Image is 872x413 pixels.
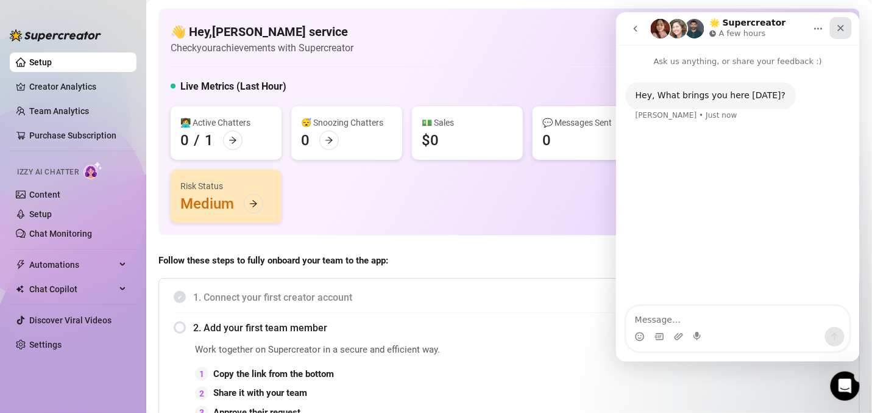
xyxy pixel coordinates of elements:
[195,343,570,357] span: Work together on Supercreator in a secure and efficient way.
[542,131,551,150] div: 0
[301,131,310,150] div: 0
[195,367,208,381] div: 1
[831,372,860,401] iframe: Intercom live chat
[29,190,60,199] a: Content
[180,116,272,129] div: 👩‍💻 Active Chatters
[193,320,845,336] span: 2. Add your first team member
[171,40,353,56] article: Check your achievements with Supercreator
[180,179,272,193] div: Risk Status
[29,209,52,219] a: Setup
[301,116,392,129] div: 😴 Snoozing Chatters
[29,106,89,116] a: Team Analytics
[29,255,116,275] span: Automations
[16,285,24,293] img: Chat Copilot
[174,282,845,312] div: 1. Connect your first creator account
[158,255,388,266] strong: Follow these steps to fully onboard your team to the app:
[325,136,333,145] span: arrow-right
[180,131,189,150] div: 0
[29,279,116,299] span: Chat Copilot
[29,57,52,67] a: Setup
[213,368,334,379] strong: Copy the link from the bottom
[17,167,79,178] span: Izzy AI Chatter
[83,162,102,179] img: AI Chatter
[542,116,634,129] div: 💬 Messages Sent
[205,131,213,150] div: 1
[249,199,258,208] span: arrow-right
[29,126,127,145] a: Purchase Subscription
[29,229,92,239] a: Chat Monitoring
[422,116,513,129] div: 💵 Sales
[171,23,353,40] h4: 👋 Hey, [PERSON_NAME] service
[16,260,26,270] span: thunderbolt
[29,315,112,325] a: Discover Viral Videos
[195,387,208,400] div: 2
[213,387,307,398] strong: Share it with your team
[229,136,237,145] span: arrow-right
[422,131,439,150] div: $0
[29,77,127,96] a: Creator Analytics
[29,340,62,350] a: Settings
[10,29,101,41] img: logo-BBDzfeDw.svg
[180,79,286,94] h5: Live Metrics (Last Hour)
[193,290,845,305] span: 1. Connect your first creator account
[174,313,845,343] div: 2. Add your first team member
[616,12,860,362] iframe: Intercom live chat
